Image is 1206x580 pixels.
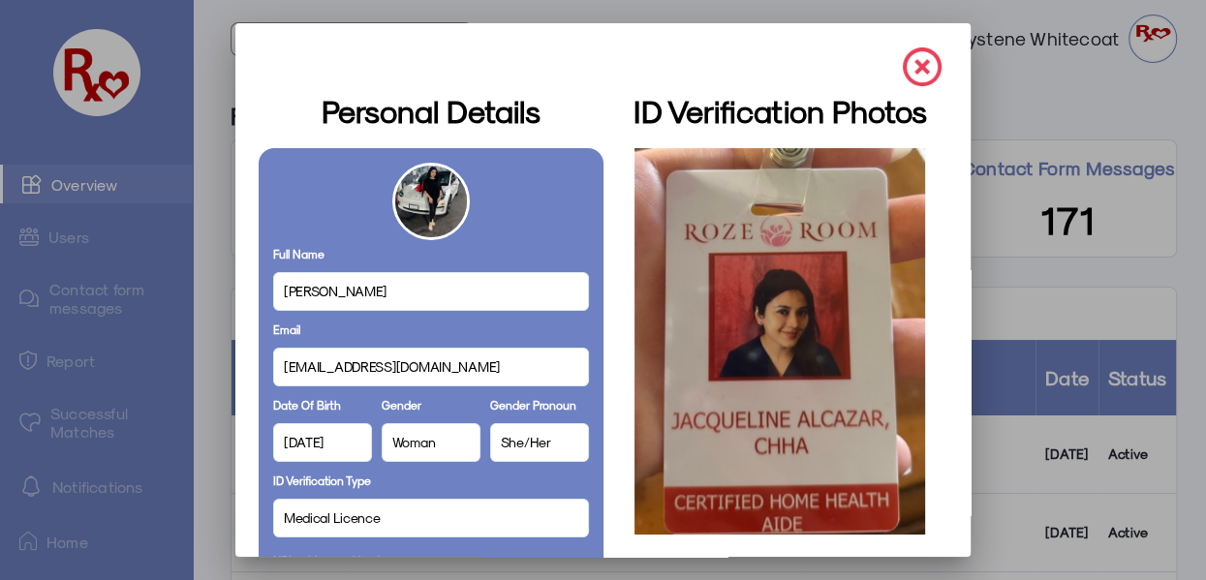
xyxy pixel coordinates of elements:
span: Medical Licence [284,507,381,528]
h3: Personal Details [322,87,541,134]
span: [EMAIL_ADDRESS][DOMAIN_NAME] [284,356,500,377]
span: [DATE] [284,432,324,452]
label: NPI or License Number [273,552,395,569]
label: Date Of Birth [273,396,341,413]
label: Email [273,321,300,338]
span: Woman [392,432,436,452]
label: Gender [382,396,421,413]
span: She/Her [501,432,551,452]
label: Full Name [273,245,325,262]
label: Gender Pronoun [490,396,576,413]
span: [PERSON_NAME] [284,281,387,301]
label: ID Verification Type [273,472,371,489]
h3: ID Verification Photos [634,87,927,134]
